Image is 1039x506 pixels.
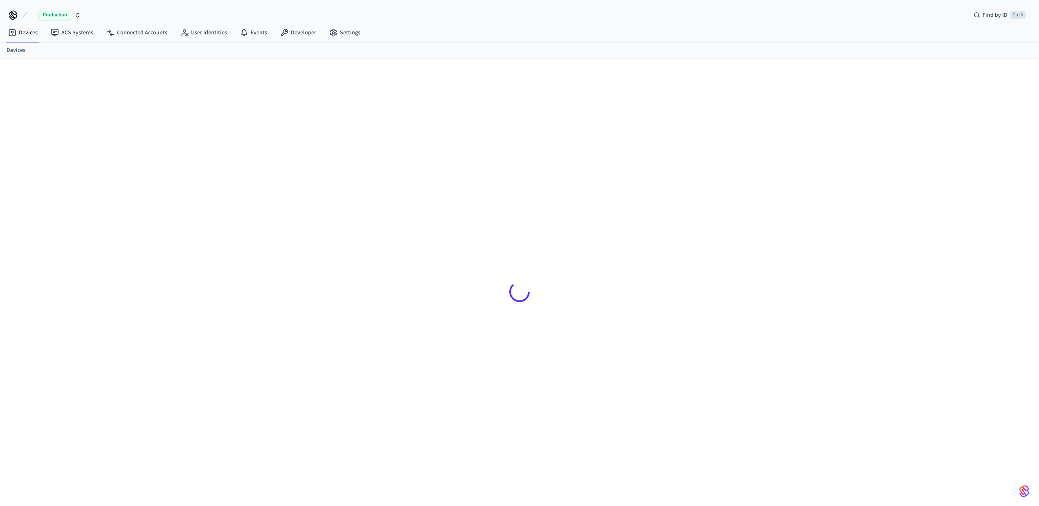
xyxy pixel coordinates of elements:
[967,8,1032,22] div: Find by IDCtrl K
[1010,11,1026,19] span: Ctrl K
[1019,485,1029,498] img: SeamLogoGradient.69752ec5.svg
[2,25,44,40] a: Devices
[234,25,274,40] a: Events
[7,46,25,55] a: Devices
[38,10,71,20] span: Production
[44,25,100,40] a: ACS Systems
[100,25,174,40] a: Connected Accounts
[274,25,323,40] a: Developer
[983,11,1008,19] span: Find by ID
[323,25,367,40] a: Settings
[174,25,234,40] a: User Identities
